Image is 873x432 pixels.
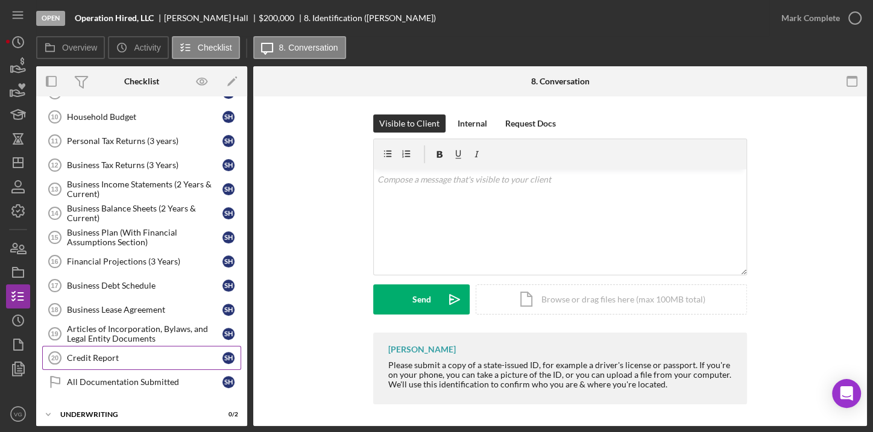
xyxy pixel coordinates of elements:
[222,328,235,340] div: S H
[222,159,235,171] div: S H
[51,113,58,121] tspan: 10
[67,136,222,146] div: Personal Tax Returns (3 years)
[388,360,735,389] div: Please submit a copy of a state-issued ID, for example a driver's license or passport. If you're ...
[253,36,346,59] button: 8. Conversation
[388,345,456,354] div: [PERSON_NAME]
[42,274,241,298] a: 17Business Debt ScheduleSH
[62,43,97,52] label: Overview
[75,13,154,23] b: Operation Hired, LLC
[67,112,222,122] div: Household Budget
[373,114,446,133] button: Visible to Client
[769,6,867,30] button: Mark Complete
[222,135,235,147] div: S H
[222,352,235,364] div: S H
[42,322,241,346] a: 19Articles of Incorporation, Bylaws, and Legal Entity DocumentsSH
[499,114,562,133] button: Request Docs
[51,137,58,145] tspan: 11
[222,183,235,195] div: S H
[222,304,235,316] div: S H
[6,402,30,426] button: VG
[373,284,470,315] button: Send
[108,36,168,59] button: Activity
[222,231,235,243] div: S H
[67,228,222,247] div: Business Plan (With Financial Assumptions Section)
[164,13,259,23] div: [PERSON_NAME] Hall
[222,280,235,292] div: S H
[279,43,338,52] label: 8. Conversation
[222,111,235,123] div: S H
[505,114,556,133] div: Request Docs
[304,13,436,23] div: 8. Identification ([PERSON_NAME])
[51,282,58,289] tspan: 17
[42,370,241,394] a: All Documentation SubmittedSH
[51,330,58,337] tspan: 19
[222,376,235,388] div: S H
[222,255,235,268] div: S H
[832,379,861,408] div: Open Intercom Messenger
[216,411,238,418] div: 0 / 2
[14,411,22,418] text: VG
[67,377,222,387] div: All Documentation Submitted
[42,249,241,274] a: 16Financial Projections (3 Years)SH
[42,129,241,153] a: 11Personal Tax Returns (3 years)SH
[51,234,58,241] tspan: 15
[67,180,222,199] div: Business Income Statements (2 Years & Current)
[60,411,208,418] div: Underwriting
[51,354,58,362] tspan: 20
[51,186,58,193] tspan: 13
[42,346,241,370] a: 20Credit ReportSH
[134,43,160,52] label: Activity
[36,36,105,59] button: Overview
[67,257,222,266] div: Financial Projections (3 Years)
[379,114,440,133] div: Visible to Client
[42,298,241,322] a: 18Business Lease AgreementSH
[67,353,222,363] div: Credit Report
[51,210,58,217] tspan: 14
[42,201,241,225] a: 14Business Balance Sheets (2 Years & Current)SH
[452,114,493,133] button: Internal
[67,204,222,223] div: Business Balance Sheets (2 Years & Current)
[67,324,222,343] div: Articles of Incorporation, Bylaws, and Legal Entity Documents
[781,6,840,30] div: Mark Complete
[42,177,241,201] a: 13Business Income Statements (2 Years & Current)SH
[42,225,241,249] a: 15Business Plan (With Financial Assumptions Section)SH
[67,305,222,315] div: Business Lease Agreement
[42,153,241,177] a: 12Business Tax Returns (3 Years)SH
[222,207,235,219] div: S H
[172,36,240,59] button: Checklist
[67,281,222,290] div: Business Debt Schedule
[412,284,431,315] div: Send
[51,258,58,265] tspan: 16
[198,43,232,52] label: Checklist
[36,11,65,26] div: Open
[67,160,222,170] div: Business Tax Returns (3 Years)
[458,114,487,133] div: Internal
[531,77,589,86] div: 8. Conversation
[259,13,294,23] span: $200,000
[51,161,58,169] tspan: 12
[124,77,159,86] div: Checklist
[51,306,58,313] tspan: 18
[42,105,241,129] a: 10Household BudgetSH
